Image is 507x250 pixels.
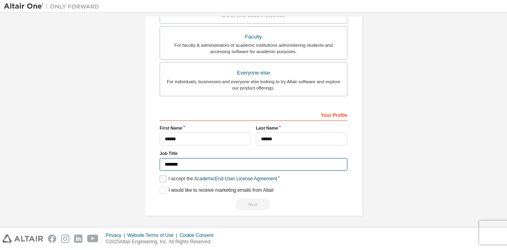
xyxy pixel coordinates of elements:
div: Privacy [106,232,127,239]
img: facebook.svg [48,235,56,243]
img: Altair One [4,2,103,10]
img: instagram.svg [61,235,69,243]
div: Website Terms of Use [127,232,179,239]
div: Your Profile [160,108,347,121]
a: Academic End-User License Agreement [194,176,277,181]
img: linkedin.svg [74,235,82,243]
label: Last Name [256,125,347,131]
div: For faculty & administrators of academic institutions administering students and accessing softwa... [165,42,342,55]
div: Cookie Consent [179,232,218,239]
label: I accept the [160,176,277,182]
label: I would like to receive marketing emails from Altair [160,187,274,194]
div: Faculty [165,31,342,42]
img: altair_logo.svg [2,235,43,243]
div: Read and acccept EULA to continue [160,198,347,210]
div: For individuals, businesses and everyone else looking to try Altair software and explore our prod... [165,78,342,91]
label: Job Title [160,150,347,156]
label: First Name [160,125,251,131]
div: Everyone else [165,67,342,78]
img: youtube.svg [87,235,99,243]
p: © 2025 Altair Engineering, Inc. All Rights Reserved. [106,239,218,245]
